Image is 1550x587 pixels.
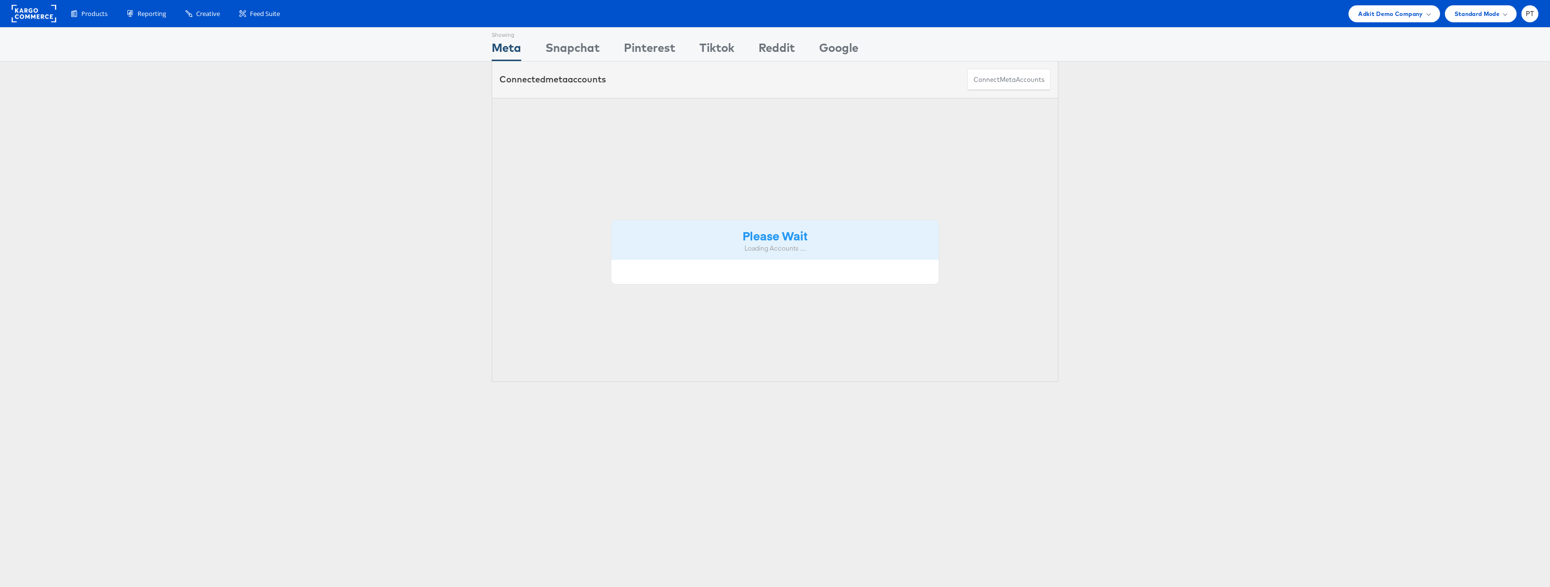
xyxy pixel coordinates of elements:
button: ConnectmetaAccounts [967,69,1051,91]
div: Google [819,39,858,61]
strong: Please Wait [743,227,807,243]
span: PT [1526,11,1534,17]
span: Standard Mode [1455,9,1500,19]
div: Snapchat [545,39,600,61]
div: Reddit [759,39,795,61]
span: Adkit Demo Company [1358,9,1423,19]
span: meta [1000,75,1016,84]
div: Showing [492,28,521,39]
div: Tiktok [699,39,734,61]
span: Reporting [138,9,166,18]
div: Loading Accounts .... [619,244,931,253]
div: Meta [492,39,521,61]
span: Feed Suite [250,9,280,18]
span: Creative [196,9,220,18]
div: Connected accounts [499,73,606,86]
div: Pinterest [624,39,675,61]
span: Products [81,9,108,18]
span: meta [545,74,568,85]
